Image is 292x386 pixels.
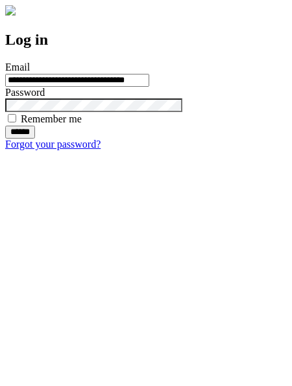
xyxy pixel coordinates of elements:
[5,31,287,49] h2: Log in
[5,139,101,150] a: Forgot your password?
[21,113,82,124] label: Remember me
[5,5,16,16] img: logo-4e3dc11c47720685a147b03b5a06dd966a58ff35d612b21f08c02c0306f2b779.png
[5,87,45,98] label: Password
[5,62,30,73] label: Email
